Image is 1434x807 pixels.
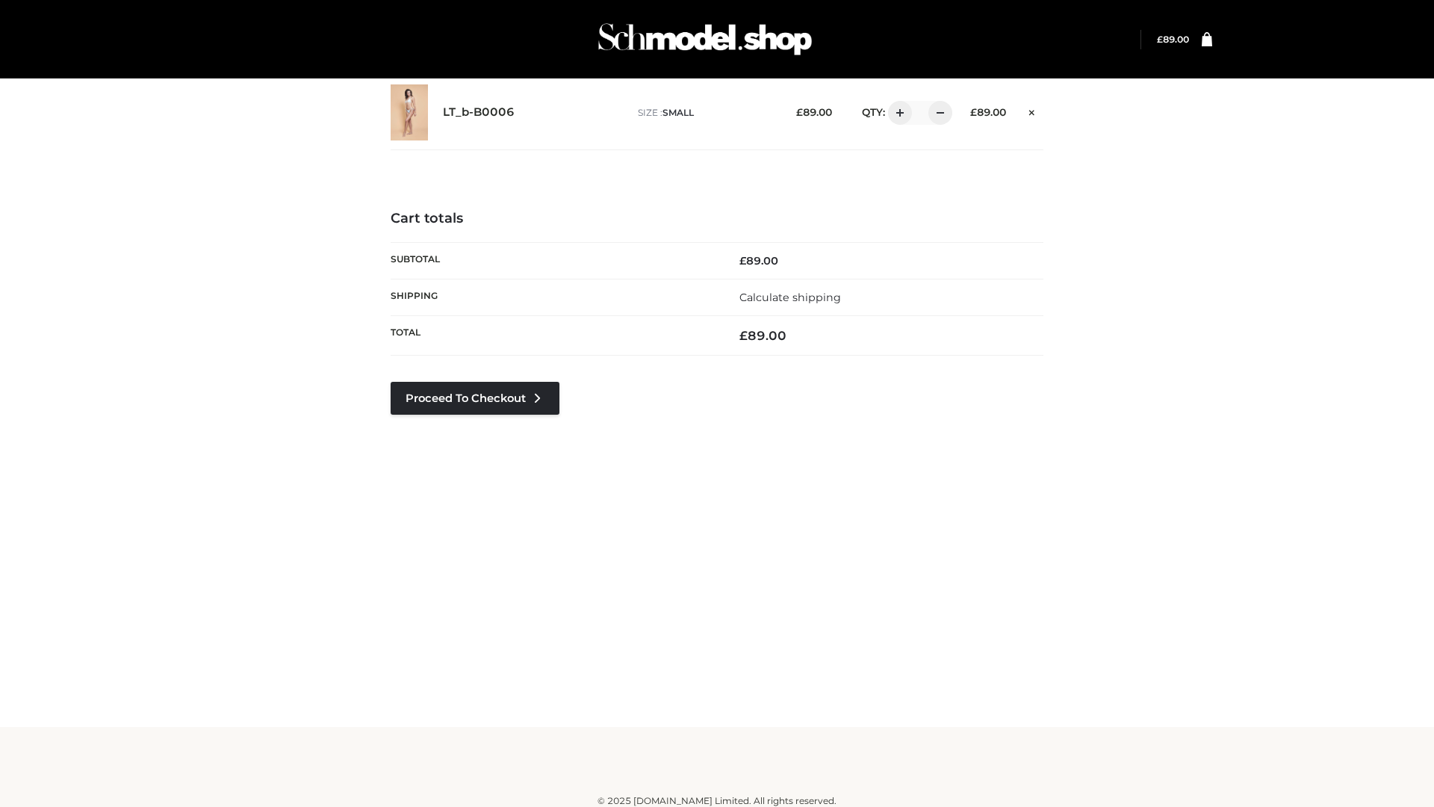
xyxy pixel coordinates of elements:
a: Remove this item [1021,101,1043,120]
a: LT_b-B0006 [443,105,515,120]
th: Shipping [391,279,717,315]
span: £ [739,328,748,343]
div: QTY: [847,101,947,125]
bdi: 89.00 [739,328,786,343]
span: £ [1157,34,1163,45]
span: £ [796,106,803,118]
a: £89.00 [1157,34,1189,45]
bdi: 89.00 [796,106,832,118]
a: Calculate shipping [739,291,841,304]
bdi: 89.00 [739,254,778,268]
th: Total [391,316,717,356]
span: £ [970,106,977,118]
p: size : [638,106,773,120]
span: SMALL [662,107,694,118]
img: Schmodel Admin 964 [593,10,817,69]
bdi: 89.00 [1157,34,1189,45]
h4: Cart totals [391,211,1043,227]
a: Proceed to Checkout [391,382,559,415]
bdi: 89.00 [970,106,1006,118]
span: £ [739,254,746,268]
th: Subtotal [391,242,717,279]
